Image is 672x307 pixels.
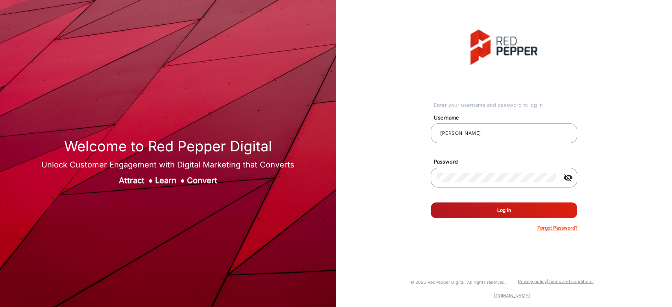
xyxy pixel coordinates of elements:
small: © 2025 RedPepper Digital. All rights reserved. [410,279,506,285]
a: [DOMAIN_NAME] [494,293,530,298]
div: Attract Learn Convert [41,175,294,186]
a: Terms and conditions [548,279,593,284]
div: Unlock Customer Engagement with Digital Marketing that Converts [41,159,294,171]
mat-icon: visibility_off [558,173,577,182]
img: vmg-logo [470,29,537,65]
p: Forgot Password? [537,224,577,232]
a: | [546,279,548,284]
h1: Welcome to Red Pepper Digital [41,138,294,155]
mat-label: Username [428,114,586,122]
a: Privacy policy [518,279,546,284]
mat-label: Password [428,158,586,166]
div: Enter your username and password to log in [434,101,578,109]
span: ● [148,176,153,185]
span: ● [180,176,185,185]
button: Log In [431,202,577,218]
input: Your username [437,129,571,138]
